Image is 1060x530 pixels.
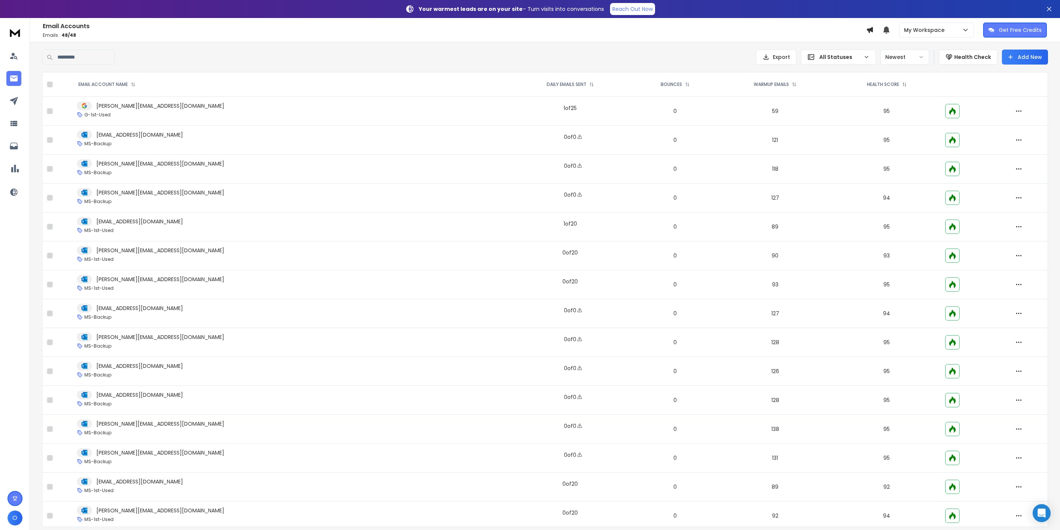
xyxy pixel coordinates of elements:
td: 118 [718,155,832,184]
p: 0 [637,367,713,375]
button: Get Free Credits [983,23,1047,38]
span: 48 / 48 [61,32,76,38]
p: [PERSON_NAME][EMAIL_ADDRESS][DOMAIN_NAME] [96,449,224,456]
p: MS-Backup [84,170,111,176]
p: MS-Backup [84,199,111,205]
p: G-1st-Used [84,112,111,118]
p: 0 [637,194,713,202]
td: 93 [832,241,941,270]
div: 0 of 0 [564,336,576,343]
td: 95 [832,126,941,155]
p: [PERSON_NAME][EMAIL_ADDRESS][DOMAIN_NAME] [96,333,224,341]
p: MS-Backup [84,459,111,465]
td: 95 [832,270,941,299]
p: [PERSON_NAME][EMAIL_ADDRESS][DOMAIN_NAME] [96,189,224,196]
p: [PERSON_NAME][EMAIL_ADDRESS][DOMAIN_NAME] [96,507,224,514]
td: 93 [718,270,832,299]
div: 0 of 20 [562,509,578,516]
p: DAILY EMAILS SENT [547,81,586,87]
p: [EMAIL_ADDRESS][DOMAIN_NAME] [96,362,183,370]
p: [EMAIL_ADDRESS][DOMAIN_NAME] [96,218,183,225]
p: 0 [637,165,713,173]
td: 128 [718,386,832,415]
strong: Your warmest leads are on your site [419,5,523,13]
p: MS-Backup [84,430,111,436]
p: [PERSON_NAME][EMAIL_ADDRESS][DOMAIN_NAME] [96,247,224,254]
button: O [7,510,22,525]
div: 0 of 0 [564,451,576,459]
p: MS-1st-Used [84,227,114,233]
p: 0 [637,223,713,230]
p: MS-1st-Used [84,488,114,494]
div: 0 of 0 [564,422,576,430]
div: 0 of 0 [564,133,576,141]
p: MS-Backup [84,401,111,407]
p: MS-Backup [84,343,111,349]
button: Export [756,50,796,65]
td: 95 [832,357,941,386]
div: 0 of 20 [562,249,578,256]
div: 1 of 20 [564,220,577,227]
p: 0 [637,483,713,491]
div: 0 of 0 [564,393,576,401]
p: – Turn visits into conversations [419,5,604,13]
td: 89 [718,473,832,501]
p: 0 [637,136,713,144]
button: Health Check [939,50,997,65]
div: 0 of 0 [564,307,576,314]
p: [PERSON_NAME][EMAIL_ADDRESS][DOMAIN_NAME] [96,102,224,110]
td: 90 [718,241,832,270]
td: 95 [832,212,941,241]
td: 94 [832,184,941,212]
p: [EMAIL_ADDRESS][DOMAIN_NAME] [96,391,183,399]
h1: Email Accounts [43,22,866,31]
td: 138 [718,415,832,444]
td: 92 [832,473,941,501]
p: [PERSON_NAME][EMAIL_ADDRESS][DOMAIN_NAME] [96,420,224,428]
p: [PERSON_NAME][EMAIL_ADDRESS][DOMAIN_NAME] [96,276,224,283]
p: WARMUP EMAILS [754,81,789,87]
p: 0 [637,512,713,519]
td: 95 [832,328,941,357]
td: 126 [718,357,832,386]
td: 95 [832,444,941,473]
td: 127 [718,299,832,328]
p: 0 [637,396,713,404]
p: 0 [637,310,713,317]
p: [EMAIL_ADDRESS][DOMAIN_NAME] [96,131,183,139]
p: 0 [637,425,713,433]
p: 0 [637,281,713,288]
p: [EMAIL_ADDRESS][DOMAIN_NAME] [96,304,183,312]
td: 89 [718,212,832,241]
td: 95 [832,97,941,126]
p: MS-1st-Used [84,256,114,262]
td: 59 [718,97,832,126]
p: MS-1st-Used [84,516,114,522]
p: Health Check [954,53,991,61]
div: EMAIL ACCOUNT NAME [78,81,135,87]
button: Add New [1002,50,1048,65]
p: MS-1st-Used [84,285,114,291]
p: [PERSON_NAME][EMAIL_ADDRESS][DOMAIN_NAME] [96,160,224,167]
p: 0 [637,107,713,115]
p: My Workspace [904,26,948,34]
div: 0 of 0 [564,364,576,372]
td: 131 [718,444,832,473]
td: 128 [718,328,832,357]
td: 95 [832,415,941,444]
p: 0 [637,339,713,346]
p: 0 [637,454,713,462]
div: Open Intercom Messenger [1033,504,1051,522]
td: 95 [832,155,941,184]
td: 127 [718,184,832,212]
p: HEALTH SCORE [867,81,899,87]
td: 121 [718,126,832,155]
div: 1 of 25 [564,104,577,112]
td: 95 [832,386,941,415]
div: 0 of 0 [564,162,576,170]
p: Reach Out Now [612,5,653,13]
p: BOUNCES [661,81,682,87]
img: logo [7,26,22,39]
